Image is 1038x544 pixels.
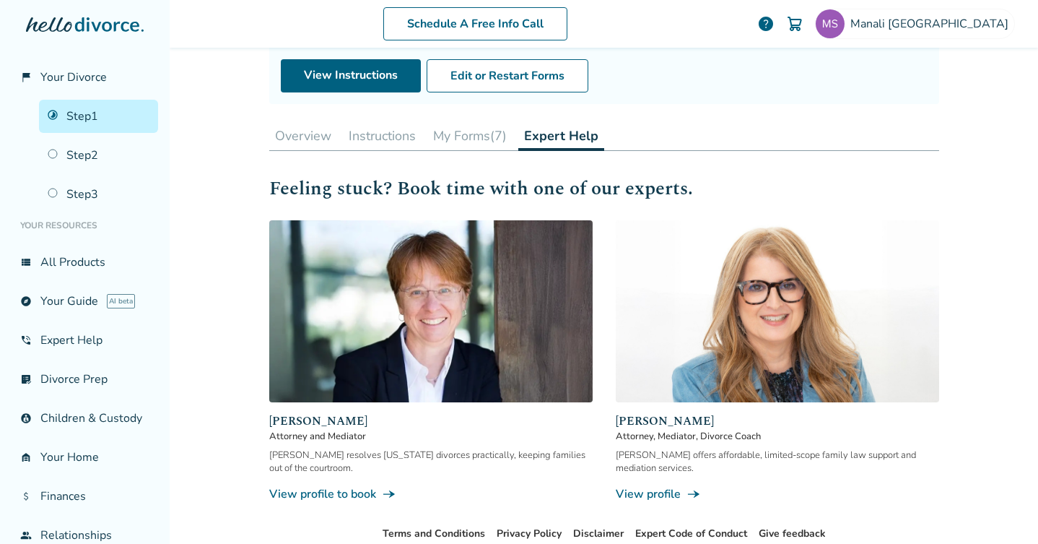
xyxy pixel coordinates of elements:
iframe: Chat Widget [966,475,1038,544]
span: garage_home [20,452,32,463]
img: Lisa Zonder [616,220,939,402]
span: attach_money [20,491,32,502]
a: Terms and Conditions [383,527,485,540]
a: Step2 [39,139,158,172]
span: explore [20,295,32,307]
button: Instructions [343,121,422,150]
a: View Instructions [281,59,421,92]
li: Disclaimer [573,525,624,543]
a: help [757,15,775,33]
button: Overview [269,121,337,150]
a: Schedule A Free Info Call [383,7,567,40]
span: list_alt_check [20,374,32,385]
button: My Forms(7) [427,121,513,150]
a: Expert Code of Conduct [635,527,747,540]
button: Expert Help [518,121,604,151]
span: line_end_arrow_notch [686,487,701,501]
span: Manali [GEOGRAPHIC_DATA] [850,16,1014,32]
a: garage_homeYour Home [12,441,158,474]
div: [PERSON_NAME] resolves [US_STATE] divorces practically, keeping families out of the courtroom. [269,449,593,475]
span: Attorney, Mediator, Divorce Coach [616,430,939,443]
a: View profileline_end_arrow_notch [616,486,939,502]
a: Step3 [39,178,158,211]
a: account_childChildren & Custody [12,402,158,435]
li: Give feedback [759,525,826,543]
a: attach_moneyFinances [12,480,158,513]
span: Attorney and Mediator [269,430,593,443]
span: view_list [20,256,32,268]
a: Privacy Policy [497,527,562,540]
span: line_end_arrow_notch [382,487,396,501]
a: Step1 [39,100,158,133]
img: Anne Mania [269,220,593,402]
img: m.sibthorpe@gmail.com [816,9,845,38]
button: Edit or Restart Forms [427,59,588,92]
a: flag_2Your Divorce [12,61,158,94]
span: group [20,530,32,541]
a: list_alt_checkDivorce Prep [12,363,158,396]
a: view_listAll Products [12,246,158,279]
a: View profile to bookline_end_arrow_notch [269,486,593,502]
span: [PERSON_NAME] [269,413,593,430]
span: phone_in_talk [20,334,32,346]
a: phone_in_talkExpert Help [12,324,158,357]
img: Cart [786,15,803,33]
a: exploreYour GuideAI beta [12,285,158,318]
span: AI beta [107,294,135,308]
span: account_child [20,413,32,424]
div: [PERSON_NAME] offers affordable, limited-scope family law support and mediation services. [616,449,939,475]
h2: Feeling stuck? Book time with one of our experts. [269,174,939,203]
li: Your Resources [12,211,158,240]
span: Your Divorce [40,69,107,85]
span: flag_2 [20,72,32,83]
span: [PERSON_NAME] [616,413,939,430]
